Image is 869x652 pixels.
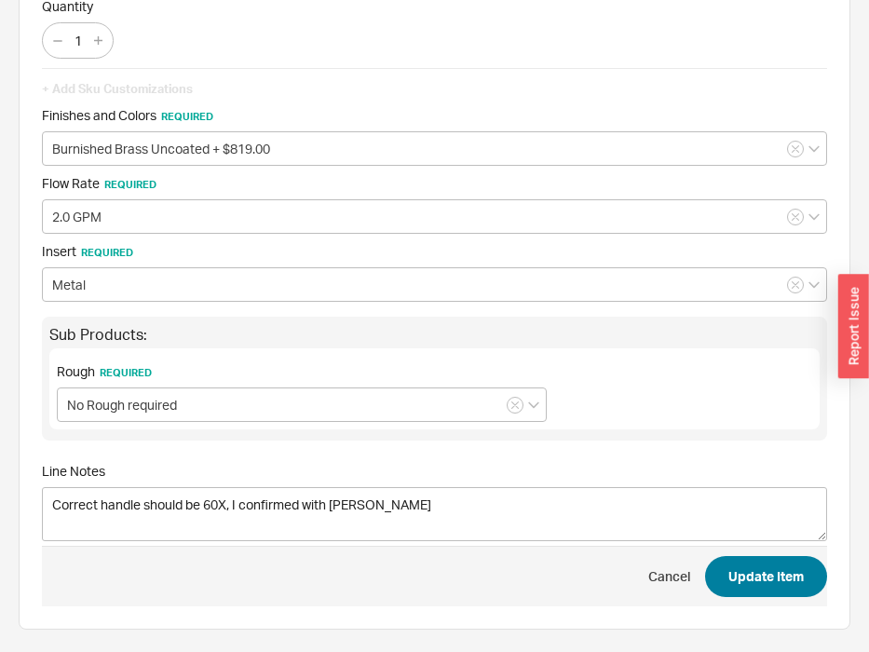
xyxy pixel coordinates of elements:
[42,487,827,541] textarea: Line Notes
[42,107,213,123] span: Finishes and Colors
[808,281,820,289] svg: open menu
[808,213,820,221] svg: open menu
[42,175,156,191] span: Flow Rate
[104,178,156,191] span: Required
[705,556,827,597] button: Update Item
[49,324,820,345] div: Sub Products:
[42,463,827,480] span: Line Notes
[528,401,539,409] svg: open menu
[42,267,827,302] input: Select an Option
[42,243,133,259] span: Insert
[81,246,133,259] span: Required
[42,80,193,97] button: + Add Sku Customizations
[728,565,804,588] span: Update Item
[648,567,690,586] span: Cancel
[100,366,152,379] span: Required
[808,145,820,153] svg: open menu
[42,131,827,166] input: Select an Option
[57,387,547,422] input: Select an Option
[42,199,827,234] input: Select an Option
[57,363,152,379] span: Rough
[161,110,213,123] span: Required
